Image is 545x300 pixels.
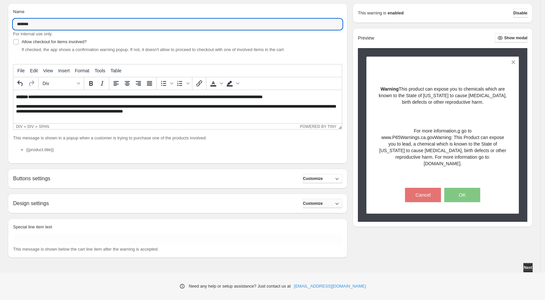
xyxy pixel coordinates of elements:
[523,263,533,272] button: Next
[13,200,49,206] h2: Design settings
[379,128,507,166] span: For more information,g go to www.P65Warnings.ca.govWarning: This Product can expose you to lead, ...
[95,68,105,73] span: Tools
[388,10,404,16] strong: enabled
[444,188,480,202] button: OK
[17,68,25,73] span: File
[174,78,191,89] div: Numbered list
[380,86,398,92] span: Warning
[379,86,508,105] span: This product can expose you to chemicals which are known to the State of [US_STATE] to cause [MED...
[358,35,374,41] h2: Preview
[13,175,50,182] h2: Buttons settings
[405,188,441,202] button: Cancel
[16,124,23,129] div: div
[111,68,121,73] span: Table
[144,78,155,89] button: Justify
[303,199,342,208] button: Customize
[39,124,49,129] div: span
[22,39,87,44] span: Allow checkout for items involved?
[133,78,144,89] button: Align right
[22,47,284,52] span: If checked, the app shows a confirmation warning popup. If not, it doesn't allow to proceed to ch...
[208,78,224,89] div: Text color
[336,124,342,129] div: Resize
[13,247,159,252] span: This message is shown below the cart line item after the warning is accepted.
[513,10,527,16] span: Disable
[26,147,342,153] li: {{product.title}}
[513,9,527,18] button: Disable
[358,10,386,16] p: This warning is
[13,135,342,141] p: This message is shown in a popup when a customer is trying to purchase one of the products involved:
[194,78,205,89] button: Insert/edit link
[40,78,82,89] button: Formats
[26,78,37,89] button: Redo
[224,78,240,89] div: Background color
[58,68,70,73] span: Insert
[30,68,38,73] span: Edit
[158,78,174,89] div: Bullet list
[24,124,26,129] div: »
[27,124,34,129] div: div
[495,33,527,43] button: Show modal
[43,68,53,73] span: View
[75,68,89,73] span: Format
[13,224,52,229] span: Special line item text
[524,265,532,270] span: Next
[303,201,323,206] span: Customize
[85,78,97,89] button: Bold
[43,81,75,86] span: Div
[294,283,366,290] a: [EMAIL_ADDRESS][DOMAIN_NAME]
[15,78,26,89] button: Undo
[13,31,52,36] span: For internal use only.
[504,35,527,41] span: Show modal
[97,78,108,89] button: Italic
[13,9,25,14] span: Name
[13,90,342,123] iframe: Rich Text Area
[111,78,122,89] button: Align left
[122,78,133,89] button: Align center
[303,174,342,183] button: Customize
[35,124,38,129] div: »
[300,124,337,129] a: Powered by Tiny
[303,176,323,181] span: Customize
